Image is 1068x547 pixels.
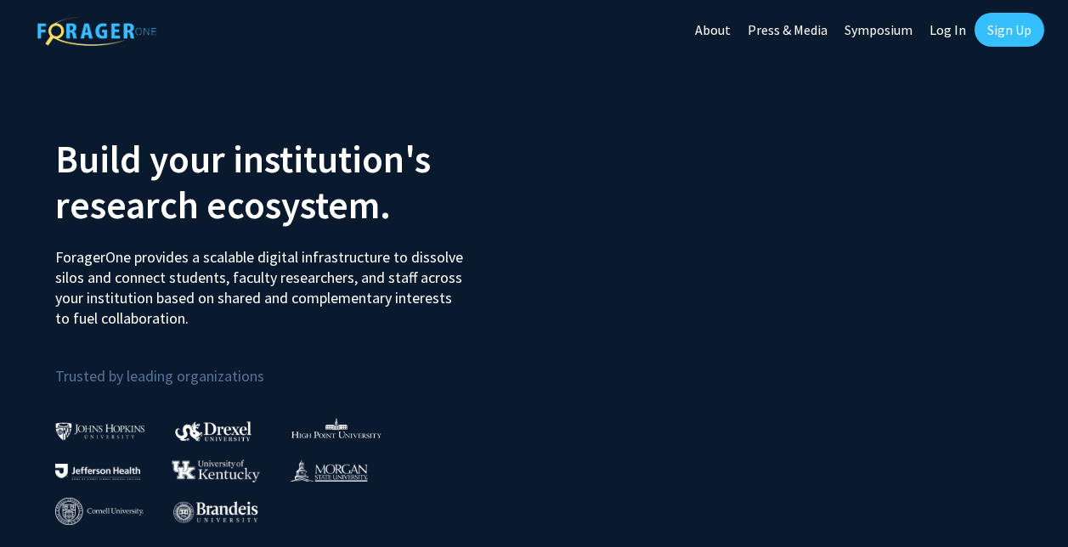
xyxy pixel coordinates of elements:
img: Brandeis University [173,501,258,522]
img: University of Kentucky [172,460,260,482]
img: High Point University [291,418,381,438]
p: ForagerOne provides a scalable digital infrastructure to dissolve silos and connect students, fac... [55,234,466,329]
img: Cornell University [55,498,144,526]
img: Morgan State University [290,460,368,482]
a: Sign Up [975,13,1044,47]
img: Drexel University [175,421,251,441]
img: ForagerOne Logo [37,16,156,46]
img: Johns Hopkins University [55,422,145,440]
img: Thomas Jefferson University [55,464,140,480]
h2: Build your institution's research ecosystem. [55,136,522,228]
p: Trusted by leading organizations [55,342,522,389]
